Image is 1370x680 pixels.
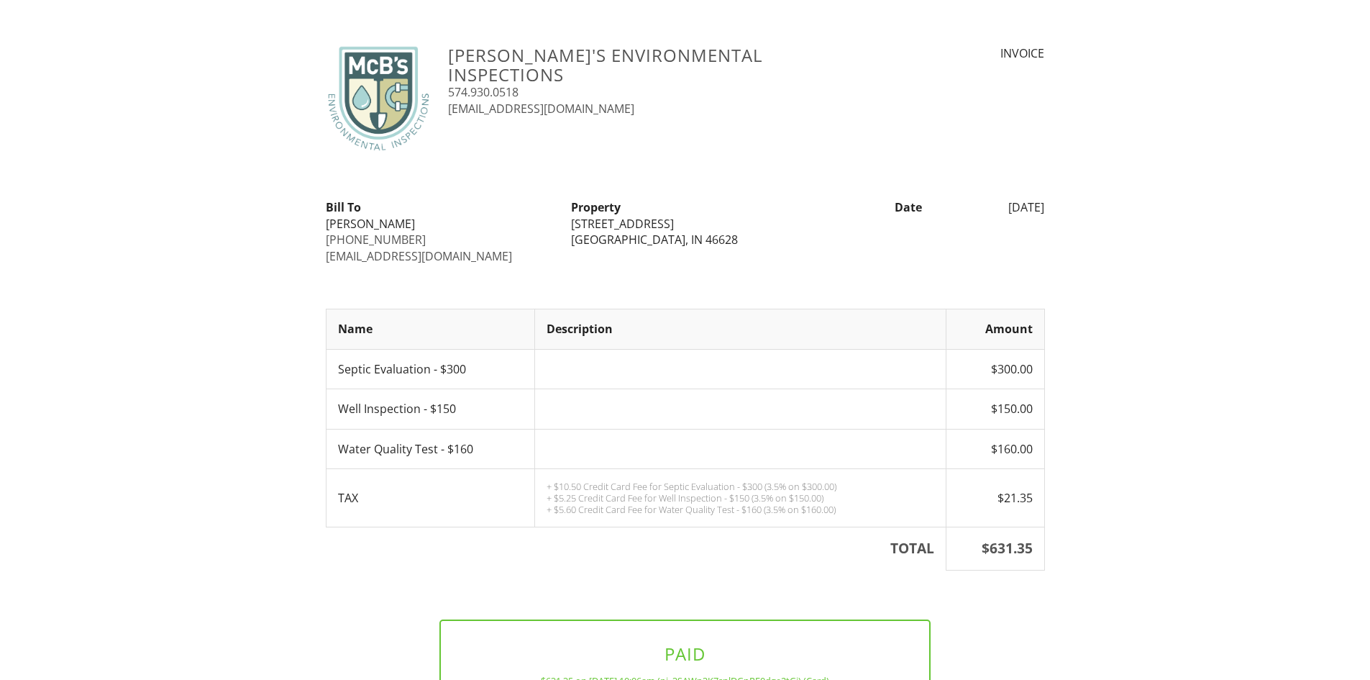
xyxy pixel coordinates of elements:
td: $160.00 [946,429,1044,468]
td: $300.00 [946,349,1044,389]
th: $631.35 [946,527,1044,570]
th: Name [326,309,534,349]
span: Septic Evaluation - $300 [338,361,466,377]
div: + $5.25 Credit Card Fee for Well Inspection - $150 (3.5% on $150.00) [547,492,934,504]
td: $21.35 [946,468,1044,527]
strong: Bill To [326,199,361,215]
a: 574.930.0518 [448,84,519,100]
th: TOTAL [326,527,946,570]
a: [EMAIL_ADDRESS][DOMAIN_NAME] [448,101,634,117]
div: + $10.50 Credit Card Fee for Septic Evaluation - $300 (3.5% on $300.00) [547,481,934,492]
th: Description [534,309,946,349]
h3: PAID [464,644,906,663]
a: [PHONE_NUMBER] [326,232,426,248]
div: INVOICE [877,45,1044,61]
td: TAX [326,468,534,527]
td: $150.00 [946,389,1044,429]
div: + $5.60 Credit Card Fee for Water Quality Test - $160 (3.5% on $160.00) [547,504,934,515]
th: Amount [946,309,1044,349]
div: Date [808,199,931,215]
strong: Property [571,199,621,215]
div: [DATE] [931,199,1054,215]
a: [EMAIL_ADDRESS][DOMAIN_NAME] [326,248,512,264]
h3: [PERSON_NAME]'s Environmental Inspections [448,45,860,84]
div: [PERSON_NAME] [326,216,554,232]
span: Well Inspection - $150 [338,401,456,417]
div: [STREET_ADDRESS] [571,216,799,232]
div: [GEOGRAPHIC_DATA], IN 46628 [571,232,799,248]
img: McBEI_logo_shield.png [326,45,431,151]
span: Water Quality Test - $160 [338,441,473,457]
